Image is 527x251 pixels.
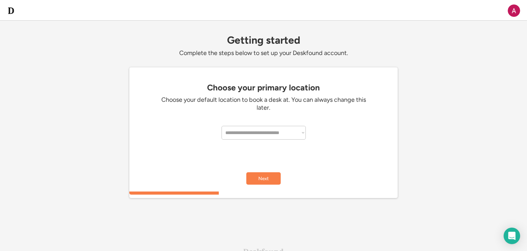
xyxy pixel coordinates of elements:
div: 33.3333333333333% [131,192,399,195]
div: Complete the steps below to set up your Deskfound account. [129,49,398,57]
button: Next [246,172,281,185]
div: Choose your default location to book a desk at. You can always change this later. [160,96,367,112]
img: ACg8ocKnRzuRigpuy02zBWxbxSqNNa_6q9zP8JaGihrYqqBwp7io4A=s96-c [508,4,520,17]
div: Getting started [129,34,398,46]
div: Open Intercom Messenger [504,228,520,244]
div: Choose your primary location [133,83,394,92]
img: d-whitebg.png [7,7,15,15]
